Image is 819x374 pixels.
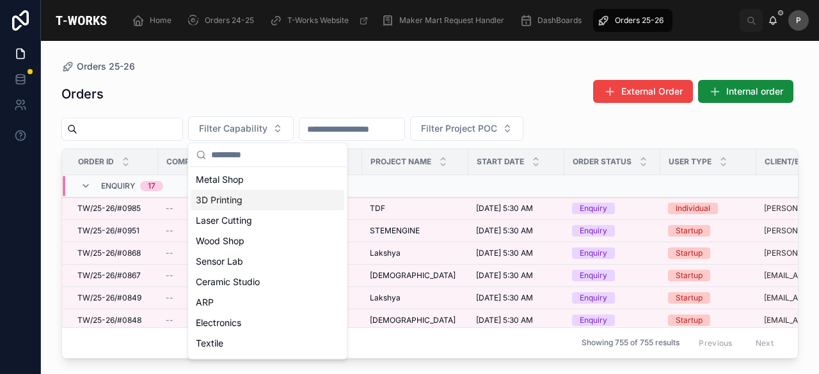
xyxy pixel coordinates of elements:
span: Order ID [78,157,114,167]
span: Filter Project POC [421,122,497,135]
a: [DATE] 5:30 AM [476,293,557,303]
div: Startup [676,292,703,304]
a: TW/25-26/#0951 [77,226,150,236]
span: Internal order [726,85,783,98]
a: [DATE] 5:30 AM [476,315,557,325]
a: Orders 25-26 [593,9,672,32]
a: TW/25-26/#0985 [77,203,150,214]
div: Enquiry [580,292,607,304]
span: Orders 25-26 [77,60,135,73]
a: -- [166,203,248,214]
a: Enquiry [572,292,653,304]
a: [DATE] 5:30 AM [476,270,557,281]
div: Laser Cutting [191,210,344,231]
button: Select Button [410,116,523,141]
span: Project Name [370,157,431,167]
span: Lakshya [370,248,401,258]
div: Individual [676,203,710,214]
a: [DEMOGRAPHIC_DATA] [370,270,461,281]
span: Showing 755 of 755 results [582,338,680,348]
a: TW/25-26/#0848 [77,315,150,325]
span: [DEMOGRAPHIC_DATA] [370,270,456,281]
div: Startup [676,247,703,259]
a: Enquiry [572,247,653,259]
span: -- [166,226,173,236]
a: Orders 24-25 [183,9,263,32]
span: Orders 25-26 [615,15,664,26]
a: Lakshya [370,248,461,258]
span: TW/25-26/#0951 [77,226,139,236]
a: Enquiry [572,270,653,281]
div: Ceramic Studio [191,272,344,292]
div: Metal Shop [191,169,344,190]
span: STEMENGINE [370,226,420,236]
a: [DATE] 5:30 AM [476,203,557,214]
span: External Order [621,85,683,98]
div: Startup [676,225,703,237]
a: STEMENGINE [370,226,461,236]
div: Startup [676,315,703,326]
a: Orders 25-26 [61,60,135,73]
a: Enquiry [572,203,653,214]
a: Startup [668,292,749,304]
span: Order Status [573,157,632,167]
a: [DEMOGRAPHIC_DATA] [370,315,461,325]
h1: Orders [61,85,104,103]
span: TW/25-26/#0868 [77,248,141,258]
div: Enquiry [580,225,607,237]
span: -- [166,293,173,303]
span: [DATE] 5:30 AM [476,248,533,258]
a: -- [166,315,248,325]
span: Home [150,15,171,26]
a: Startup [668,270,749,281]
a: Maker Mart Request Handler [378,9,513,32]
button: Internal order [698,80,793,103]
span: -- [166,270,173,281]
span: [DEMOGRAPHIC_DATA] [370,315,456,325]
a: [DATE] 5:30 AM [476,226,557,236]
button: External Order [593,80,693,103]
span: [DATE] 5:30 AM [476,226,533,236]
span: TW/25-26/#0985 [77,203,141,214]
a: TW/25-26/#0868 [77,248,150,258]
span: [DATE] 5:30 AM [476,270,533,281]
span: DashBoards [537,15,582,26]
span: -- [166,248,173,258]
span: [DATE] 5:30 AM [476,315,533,325]
div: Suggestions [188,167,347,359]
a: TW/25-26/#0867 [77,270,150,281]
div: Textile [191,333,344,354]
div: scrollable content [122,6,740,35]
div: 3D Printing [191,190,344,210]
a: Home [128,9,180,32]
span: -- [166,203,173,214]
img: App logo [51,10,111,31]
span: TW/25-26/#0848 [77,315,141,325]
span: Company Name [166,157,232,167]
a: Startup [668,247,749,259]
div: ARP [191,292,344,313]
span: [DATE] 5:30 AM [476,203,533,214]
a: Enquiry [572,225,653,237]
div: Enquiry [580,203,607,214]
a: TW/25-26/#0849 [77,293,150,303]
span: Start Date [477,157,524,167]
a: Individual [668,203,749,214]
span: Orders 24-25 [205,15,254,26]
button: Select Button [188,116,294,141]
a: Lakshya [370,293,461,303]
span: T-Works Website [287,15,349,26]
a: Enquiry [572,315,653,326]
div: Electronics [191,313,344,333]
div: Sensor Lab [191,251,344,272]
span: P [796,15,801,26]
span: TW/25-26/#0849 [77,293,141,303]
div: Startup [676,270,703,281]
span: -- [166,315,173,325]
div: Enquiry [580,247,607,259]
div: Enquiry [580,315,607,326]
a: -- [166,226,248,236]
a: DashBoards [516,9,591,32]
span: TW/25-26/#0867 [77,270,141,281]
a: TDF [370,203,461,214]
